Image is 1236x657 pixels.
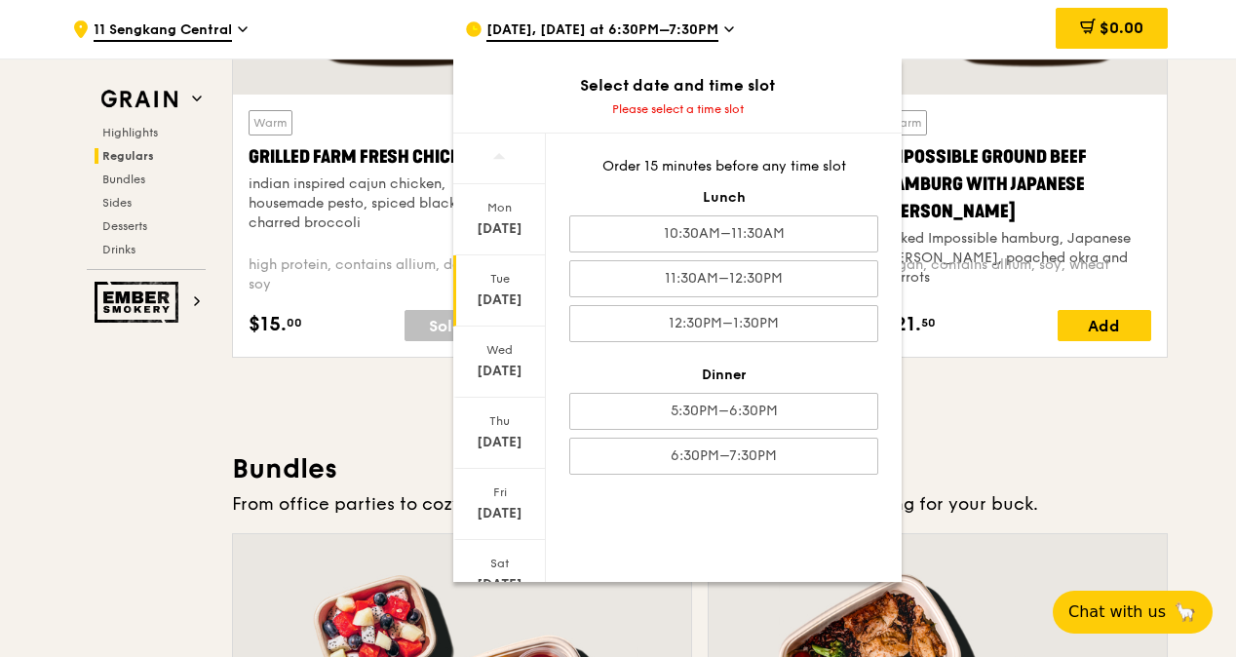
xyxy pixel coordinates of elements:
[1100,19,1143,37] span: $0.00
[249,255,517,294] div: high protein, contains allium, dairy, nuts, soy
[249,110,292,135] div: Warm
[883,229,1151,288] div: baked Impossible hamburg, Japanese [PERSON_NAME], poached okra and carrots
[456,271,543,287] div: Tue
[95,82,184,117] img: Grain web logo
[102,126,158,139] span: Highlights
[102,149,154,163] span: Regulars
[486,20,718,42] span: [DATE], [DATE] at 6:30PM–7:30PM
[1174,600,1197,624] span: 🦙
[569,260,878,297] div: 11:30AM–12:30PM
[232,490,1168,518] div: From office parties to cozy gatherings at home, get more meals and more bang for your buck.
[249,310,287,339] span: $15.
[287,315,302,330] span: 00
[232,451,1168,486] h3: Bundles
[1058,310,1151,341] div: Add
[883,255,1151,294] div: vegan, contains allium, soy, wheat
[453,101,902,117] div: Please select a time slot
[456,413,543,429] div: Thu
[456,556,543,571] div: Sat
[569,438,878,475] div: 6:30PM–7:30PM
[456,362,543,381] div: [DATE]
[569,157,878,176] div: Order 15 minutes before any time slot
[456,575,543,595] div: [DATE]
[456,290,543,310] div: [DATE]
[569,188,878,208] div: Lunch
[921,315,936,330] span: 50
[883,110,927,135] div: Warm
[453,74,902,97] div: Select date and time slot
[456,342,543,358] div: Wed
[456,219,543,239] div: [DATE]
[405,310,517,341] div: Sold out
[95,282,184,323] img: Ember Smokery web logo
[1053,591,1213,634] button: Chat with us🦙
[569,366,878,385] div: Dinner
[249,143,517,171] div: Grilled Farm Fresh Chicken
[102,219,147,233] span: Desserts
[883,143,1151,225] div: Impossible Ground Beef Hamburg with Japanese [PERSON_NAME]
[1068,600,1166,624] span: Chat with us
[102,196,132,210] span: Sides
[569,305,878,342] div: 12:30PM–1:30PM
[456,504,543,523] div: [DATE]
[102,173,145,186] span: Bundles
[249,174,517,233] div: indian inspired cajun chicken, housemade pesto, spiced black rice, charred broccoli
[456,433,543,452] div: [DATE]
[94,20,232,42] span: 11 Sengkang Central
[456,484,543,500] div: Fri
[569,215,878,252] div: 10:30AM–11:30AM
[456,200,543,215] div: Mon
[569,393,878,430] div: 5:30PM–6:30PM
[102,243,135,256] span: Drinks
